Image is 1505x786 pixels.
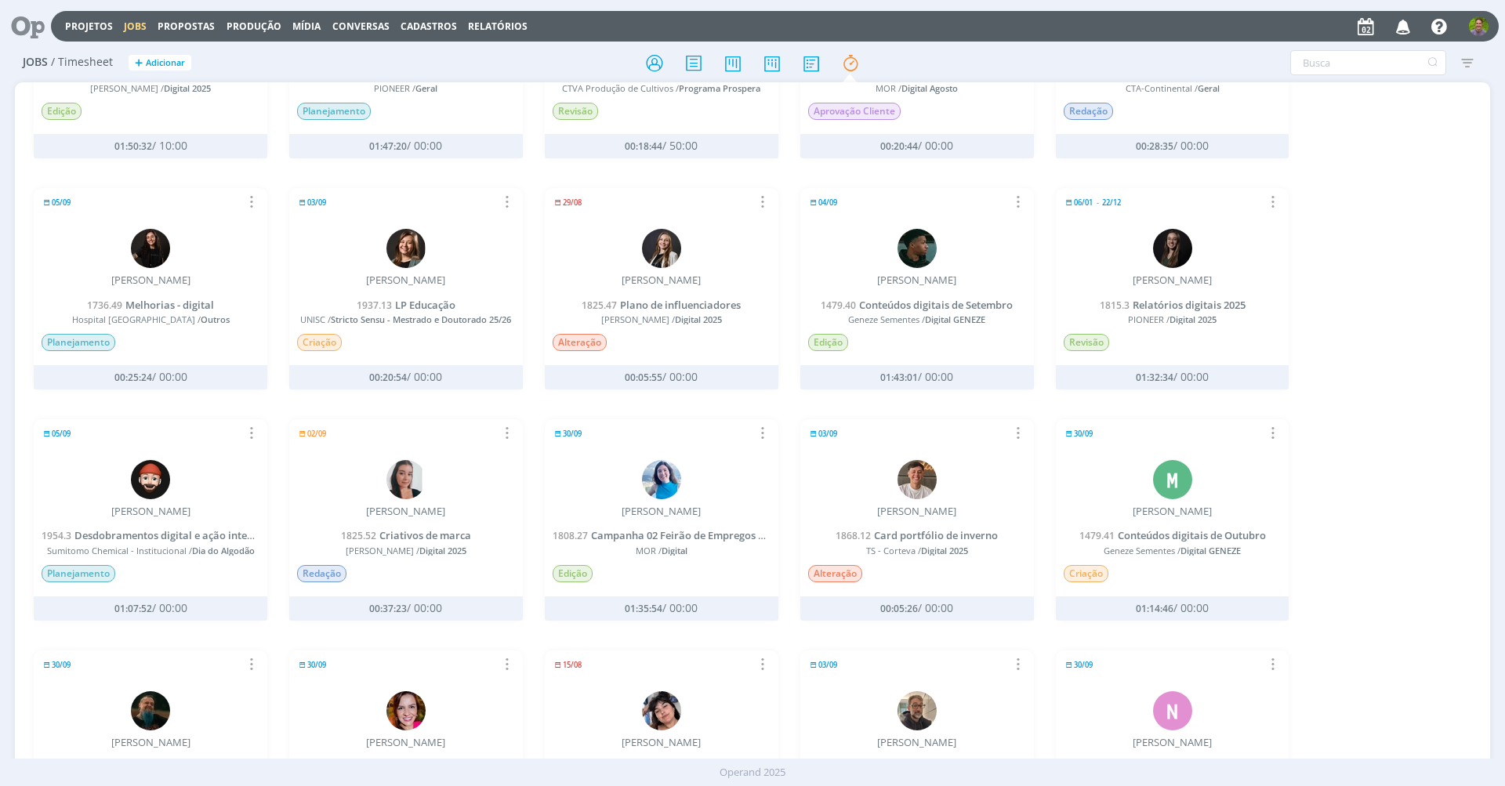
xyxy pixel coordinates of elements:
[74,528,264,542] span: Desdobramentos digital e ação interna
[42,83,259,93] span: [PERSON_NAME] /
[297,565,346,582] span: Redação
[1118,528,1266,542] span: Conteúdos digitais de Outubro
[874,528,998,542] span: Card portfólio de inverno
[622,274,701,287] div: [PERSON_NAME]
[1098,371,1246,384] div: / 00:00
[642,691,681,730] img: E
[386,460,426,499] img: C
[843,371,991,384] div: / 00:00
[843,139,991,153] div: / 00:00
[292,20,321,33] a: Mídia
[51,56,113,69] span: / Timesheet
[42,103,82,120] span: Edição
[553,334,607,351] span: Alteração
[366,274,445,287] div: [PERSON_NAME]
[135,55,143,71] span: +
[679,82,760,94] span: Programa Prospera
[1074,199,1093,206] span: 06/01
[625,602,662,615] span: 01:35:54
[1133,737,1212,749] div: [PERSON_NAME]
[925,313,985,325] span: Digital GENEZE
[201,313,230,325] span: Outros
[42,334,115,351] span: Planejamento
[297,334,342,351] span: Criação
[328,20,394,33] button: Conversas
[332,20,390,33] a: Conversas
[366,737,445,749] div: [PERSON_NAME]
[901,82,958,94] span: Digital Agosto
[859,298,1013,312] span: Conteúdos digitais de Setembro
[131,229,170,268] img: S
[307,661,326,668] span: 30/09
[1133,298,1246,312] span: Relatórios digitais 2025
[808,83,1026,93] span: MOR /
[563,661,582,668] span: 15/08
[1180,545,1241,556] span: Digital GENEZE
[52,661,71,668] span: 30/09
[111,505,190,518] div: [PERSON_NAME]
[297,314,515,324] span: UNISC /
[1079,528,1266,542] a: 1479.41Conteúdos digitais de Outubro
[1074,661,1093,668] span: 30/09
[1170,313,1217,325] span: Digital 2025
[877,505,956,518] div: [PERSON_NAME]
[1133,274,1212,287] div: [PERSON_NAME]
[297,103,371,120] span: Planejamento
[379,528,471,542] span: Criativos de marca
[625,139,662,153] span: 00:18:44
[60,20,118,33] button: Projetos
[818,661,837,668] span: 03/09
[297,545,515,556] span: [PERSON_NAME] /
[1064,334,1109,351] span: Revisão
[1153,460,1192,499] div: M
[1153,691,1192,730] div: N
[1064,565,1108,582] span: Criação
[87,298,214,312] a: 1736.49Melhorias - digital
[553,314,771,324] span: [PERSON_NAME] /
[818,430,837,437] span: 03/09
[125,298,214,312] span: Melhorias - digital
[396,20,462,33] button: Cadastros
[587,371,735,384] div: / 00:00
[23,56,48,69] span: Jobs
[114,139,152,153] span: 01:50:32
[808,314,1026,324] span: Geneze Sementes /
[1098,602,1246,615] div: / 00:00
[227,20,281,33] a: Produção
[114,602,152,615] span: 01:07:52
[341,528,471,542] a: 1825.52Criativos de marca
[625,371,662,384] span: 00:05:55
[591,528,778,542] span: Campanha 02 Feirão de Empregos Mor
[76,139,224,153] div: / 10:00
[42,529,71,542] span: 1954.3
[877,274,956,287] div: [PERSON_NAME]
[357,298,455,312] a: 1937.13LP Educação
[1074,430,1093,437] span: 30/09
[821,299,856,312] span: 1479.40
[898,460,937,499] img: T
[332,139,480,153] div: / 00:00
[1469,16,1489,36] img: T
[1136,139,1173,153] span: 00:28:35
[369,371,407,384] span: 00:20:54
[582,298,741,312] a: 1825.47Plano de influenciadores
[1064,314,1282,324] span: PIONEER /
[821,298,1013,312] a: 1479.40Conteúdos digitais de Setembro
[357,299,392,312] span: 1937.13
[131,460,170,499] img: W
[1136,602,1173,615] span: 01:14:46
[620,298,741,312] span: Plano de influenciadores
[1064,545,1282,556] span: Geneze Sementes /
[553,103,598,120] span: Revisão
[307,430,326,437] span: 02/09
[587,139,735,153] div: / 50:00
[52,430,71,437] span: 05/09
[146,58,185,68] span: Adicionar
[553,528,778,542] a: 1808.27Campanha 02 Feirão de Empregos Mor
[1136,371,1173,384] span: 01:32:34
[1098,139,1246,153] div: / 00:00
[42,314,259,324] span: Hospital [GEOGRAPHIC_DATA] /
[415,82,437,94] span: Geral
[111,737,190,749] div: [PERSON_NAME]
[52,199,71,206] span: 05/09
